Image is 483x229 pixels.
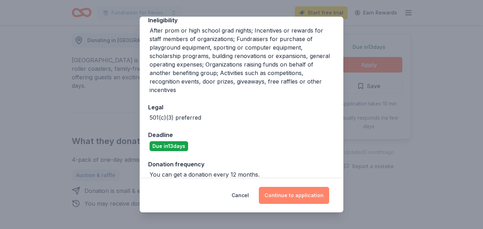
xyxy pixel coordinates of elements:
[232,187,249,204] button: Cancel
[150,141,188,151] div: Due in 13 days
[148,103,335,112] div: Legal
[150,170,260,179] div: You can get a donation every 12 months.
[148,16,335,25] div: Ineligibility
[259,187,329,204] button: Continue to application
[150,26,335,94] div: After prom or high school grad nights; Incentives or rewards for staff members of organizations; ...
[148,160,335,169] div: Donation frequency
[148,130,335,139] div: Deadline
[150,113,201,122] div: 501(c)(3) preferred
